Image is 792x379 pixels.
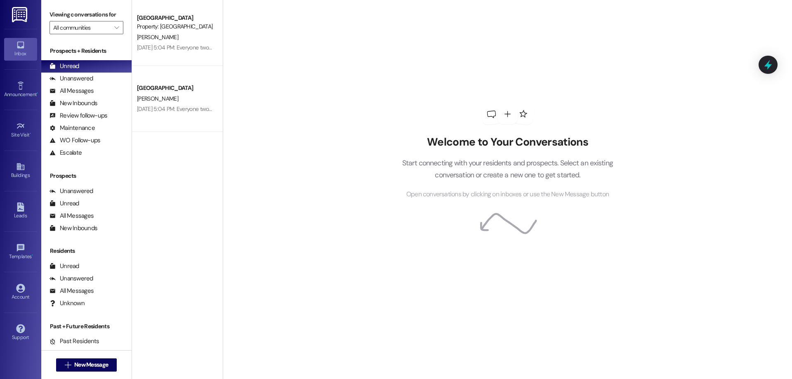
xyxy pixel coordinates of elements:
[4,281,37,304] a: Account
[4,160,37,182] a: Buildings
[114,24,119,31] i: 
[49,74,93,83] div: Unanswered
[41,322,132,331] div: Past + Future Residents
[4,241,37,263] a: Templates •
[389,157,625,181] p: Start connecting with your residents and prospects. Select an existing conversation or create a n...
[4,322,37,344] a: Support
[49,99,97,108] div: New Inbounds
[389,136,625,149] h2: Welcome to Your Conversations
[56,358,117,372] button: New Message
[49,87,94,95] div: All Messages
[49,299,85,308] div: Unknown
[74,360,108,369] span: New Message
[32,252,33,258] span: •
[49,187,93,195] div: Unanswered
[30,131,31,137] span: •
[4,38,37,60] a: Inbox
[49,62,79,71] div: Unread
[49,337,99,346] div: Past Residents
[65,362,71,368] i: 
[49,124,95,132] div: Maintenance
[49,148,82,157] div: Escalate
[137,14,213,22] div: [GEOGRAPHIC_DATA]
[53,21,110,34] input: All communities
[49,224,97,233] div: New Inbounds
[37,90,38,96] span: •
[4,119,37,141] a: Site Visit •
[137,95,178,102] span: [PERSON_NAME]
[406,189,609,200] span: Open conversations by clicking on inboxes or use the New Message button
[41,172,132,180] div: Prospects
[41,47,132,55] div: Prospects + Residents
[49,199,79,208] div: Unread
[137,33,178,41] span: [PERSON_NAME]
[49,136,100,145] div: WO Follow-ups
[137,84,213,92] div: [GEOGRAPHIC_DATA]
[41,247,132,255] div: Residents
[49,287,94,295] div: All Messages
[49,262,79,271] div: Unread
[4,200,37,222] a: Leads
[49,111,107,120] div: Review follow-ups
[12,7,29,22] img: ResiDesk Logo
[137,22,213,31] div: Property: [GEOGRAPHIC_DATA]
[49,212,94,220] div: All Messages
[49,8,123,21] label: Viewing conversations for
[49,274,93,283] div: Unanswered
